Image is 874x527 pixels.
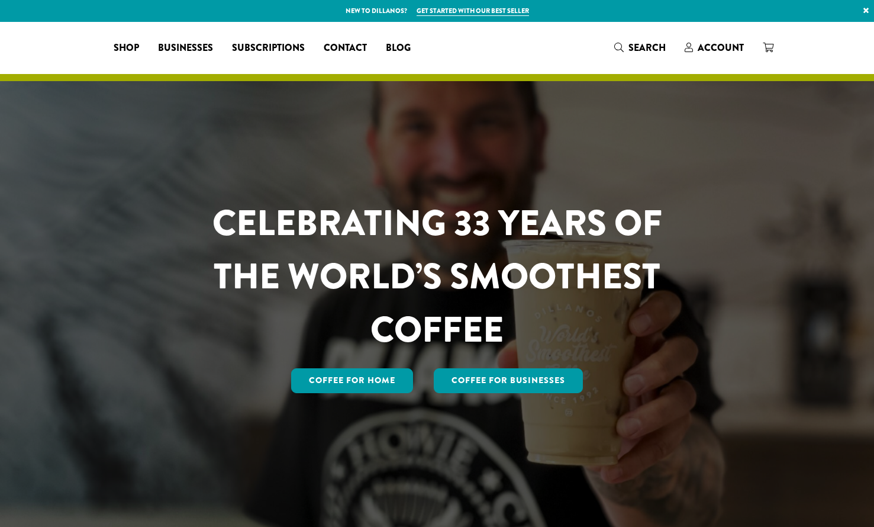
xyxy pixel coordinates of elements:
span: Contact [324,41,367,56]
a: Coffee For Businesses [434,368,583,393]
span: Blog [386,41,411,56]
a: Search [605,38,675,57]
span: Search [628,41,666,54]
a: Coffee for Home [291,368,413,393]
a: Shop [104,38,149,57]
span: Shop [114,41,139,56]
span: Subscriptions [232,41,305,56]
span: Account [698,41,744,54]
h1: CELEBRATING 33 YEARS OF THE WORLD’S SMOOTHEST COFFEE [178,197,697,356]
span: Businesses [158,41,213,56]
a: Get started with our best seller [417,6,529,16]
